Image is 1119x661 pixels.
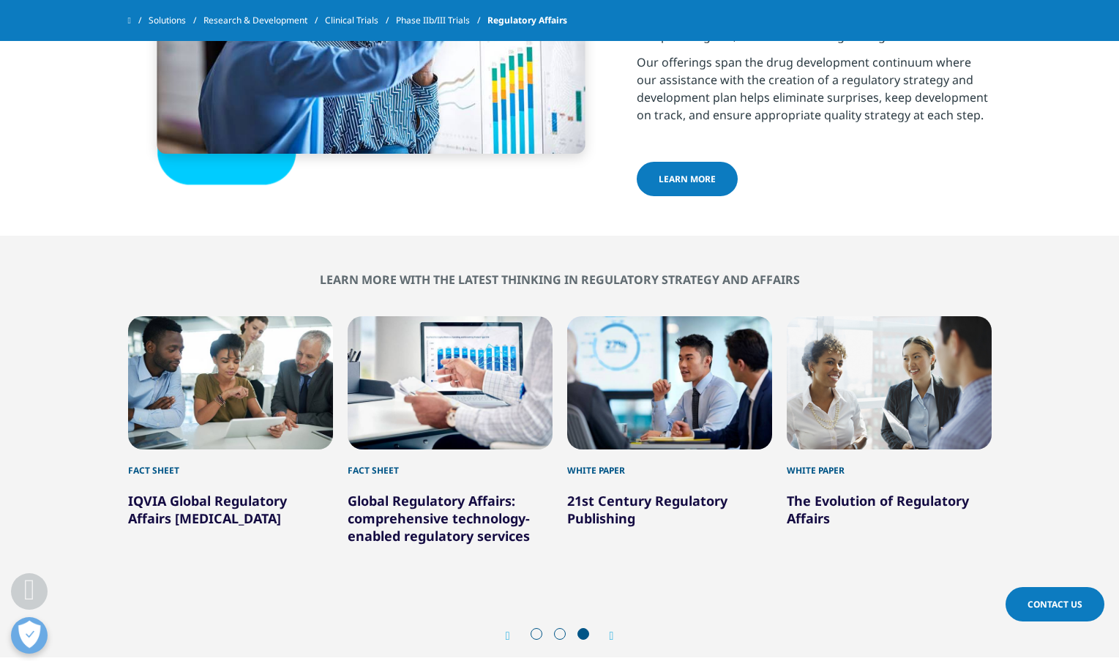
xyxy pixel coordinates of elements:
[348,492,530,545] a: Global Regulatory Affairs: comprehensive technology-enabled regulatory services
[787,316,992,562] div: 10 / 10
[567,449,772,477] div: White paper
[1006,587,1104,621] a: Contact Us
[11,617,48,654] button: Open Preferences
[128,316,333,562] div: 7 / 10
[787,449,992,477] div: White paper
[203,7,325,34] a: Research & Development
[149,7,203,34] a: Solutions
[348,316,553,562] div: 8 / 10
[128,272,992,287] h2: LEARN MORE WITH THE LATEST THINKING IN REGULATORY STRATEGY AND AFFAIRS
[128,449,333,477] div: fact sheet
[325,7,396,34] a: Clinical Trials
[396,7,487,34] a: Phase IIb/III Trials
[567,492,727,527] a: 21st Century Regulatory Publishing
[1028,598,1082,610] span: Contact Us
[348,449,553,477] div: Fact sheet
[659,173,716,185] span: learn more
[506,629,525,643] div: Previous slide
[637,53,992,132] p: Our offerings span the drug development continuum where our assistance with the creation of a reg...
[567,316,772,562] div: 9 / 10
[595,629,614,643] div: Next slide
[487,7,567,34] span: Regulatory Affairs
[128,492,287,527] a: IQVIA Global Regulatory Affairs [MEDICAL_DATA]
[637,162,738,196] a: learn more
[787,492,969,527] a: The Evolution of Regulatory Affairs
